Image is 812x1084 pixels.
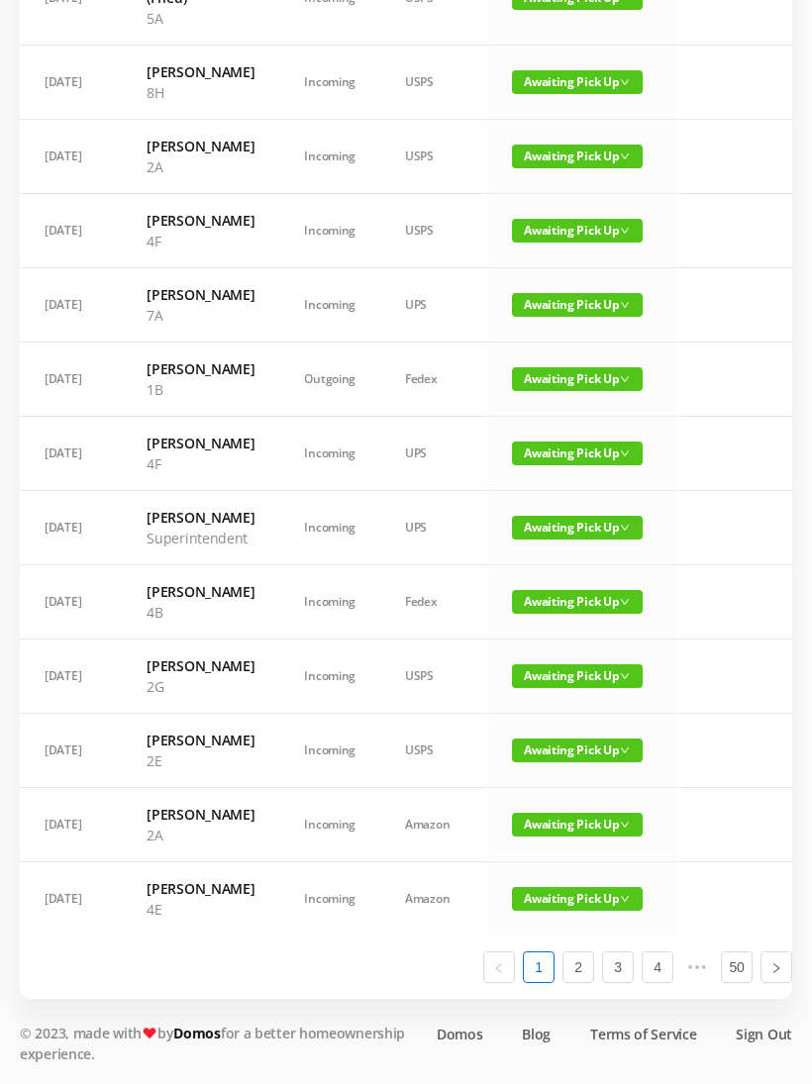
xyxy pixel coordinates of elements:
td: Amazon [380,788,487,862]
h6: [PERSON_NAME] [147,878,254,899]
h6: [PERSON_NAME] [147,507,254,528]
i: icon: down [620,374,630,384]
li: 1 [523,951,555,983]
i: icon: down [620,745,630,755]
a: 1 [524,952,554,982]
i: icon: down [620,597,630,607]
td: USPS [380,714,487,788]
h6: [PERSON_NAME] [147,210,254,231]
td: Incoming [279,788,380,862]
td: Fedex [380,565,487,640]
h6: [PERSON_NAME] [147,730,254,750]
h6: [PERSON_NAME] [147,136,254,156]
p: 2A [147,156,254,177]
i: icon: down [620,77,630,87]
p: 2E [147,750,254,771]
li: Next 5 Pages [681,951,713,983]
td: Incoming [279,268,380,343]
td: [DATE] [20,640,122,714]
td: UPS [380,417,487,491]
p: Superintendent [147,528,254,548]
span: Awaiting Pick Up [512,813,643,837]
h6: [PERSON_NAME] [147,804,254,825]
a: Blog [522,1024,551,1044]
td: UPS [380,491,487,565]
p: 2A [147,825,254,845]
p: 4E [147,899,254,920]
td: [DATE] [20,788,122,862]
p: 1B [147,379,254,400]
h6: [PERSON_NAME] [147,358,254,379]
li: 4 [642,951,673,983]
td: Incoming [279,491,380,565]
span: ••• [681,951,713,983]
td: [DATE] [20,714,122,788]
a: 4 [643,952,672,982]
li: Previous Page [483,951,515,983]
i: icon: right [770,962,782,974]
td: Incoming [279,417,380,491]
span: Awaiting Pick Up [512,516,643,540]
a: 2 [563,952,593,982]
td: [DATE] [20,46,122,120]
td: [DATE] [20,417,122,491]
span: Awaiting Pick Up [512,293,643,317]
td: USPS [380,120,487,194]
a: Domos [437,1024,483,1044]
td: [DATE] [20,565,122,640]
span: Awaiting Pick Up [512,219,643,243]
td: Incoming [279,565,380,640]
p: 2G [147,676,254,697]
p: 7A [147,305,254,326]
td: [DATE] [20,268,122,343]
td: Incoming [279,862,380,936]
span: Awaiting Pick Up [512,70,643,94]
td: Incoming [279,640,380,714]
td: [DATE] [20,120,122,194]
td: Outgoing [279,343,380,417]
td: [DATE] [20,862,122,936]
td: Incoming [279,714,380,788]
i: icon: down [620,523,630,533]
td: Amazon [380,862,487,936]
li: Next Page [761,951,792,983]
span: Awaiting Pick Up [512,590,643,614]
span: Awaiting Pick Up [512,367,643,391]
td: Fedex [380,343,487,417]
a: Domos [173,1024,221,1042]
td: USPS [380,640,487,714]
li: 3 [602,951,634,983]
span: Awaiting Pick Up [512,664,643,688]
i: icon: down [620,671,630,681]
i: icon: down [620,894,630,904]
h6: [PERSON_NAME] [147,284,254,305]
a: 50 [722,952,752,982]
td: Incoming [279,194,380,268]
li: 50 [721,951,753,983]
p: 4F [147,453,254,474]
p: 4F [147,231,254,251]
li: 2 [562,951,594,983]
a: 3 [603,952,633,982]
td: USPS [380,46,487,120]
p: 4B [147,602,254,623]
td: USPS [380,194,487,268]
a: Sign Out [736,1024,792,1044]
i: icon: down [620,300,630,310]
td: UPS [380,268,487,343]
a: Terms of Service [590,1024,696,1044]
td: Incoming [279,46,380,120]
span: Awaiting Pick Up [512,887,643,911]
i: icon: down [620,820,630,830]
i: icon: down [620,448,630,458]
td: Incoming [279,120,380,194]
p: 8H [147,82,254,103]
h6: [PERSON_NAME] [147,581,254,602]
i: icon: down [620,151,630,161]
span: Awaiting Pick Up [512,442,643,465]
span: Awaiting Pick Up [512,145,643,168]
p: 5A [147,8,254,29]
p: © 2023, made with by for a better homeownership experience. [20,1023,416,1064]
h6: [PERSON_NAME] [147,61,254,82]
i: icon: down [620,226,630,236]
